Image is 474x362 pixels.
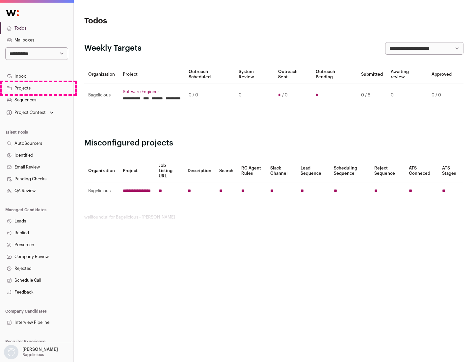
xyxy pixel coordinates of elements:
img: Wellfound [3,7,22,20]
td: Bagelicious [84,84,119,107]
button: Open dropdown [3,345,59,359]
th: Description [184,159,215,183]
th: Awaiting review [387,65,428,84]
th: Slack Channel [266,159,297,183]
button: Open dropdown [5,108,55,117]
th: Outreach Pending [312,65,357,84]
th: RC Agent Rules [237,159,266,183]
th: Job Listing URL [155,159,184,183]
th: Project [119,65,185,84]
th: Submitted [357,65,387,84]
th: Outreach Sent [274,65,312,84]
footer: wellfound:ai for Bagelicious - [PERSON_NAME] [84,215,463,220]
td: 0 [387,84,428,107]
th: Search [215,159,237,183]
p: Bagelicious [22,352,44,357]
th: ATS Stages [438,159,463,183]
th: ATS Conneced [405,159,438,183]
h2: Weekly Targets [84,43,142,54]
h2: Misconfigured projects [84,138,463,148]
th: Organization [84,65,119,84]
th: Lead Sequence [297,159,330,183]
td: 0 / 6 [357,84,387,107]
span: / 0 [282,92,288,98]
td: 0 [235,84,274,107]
img: nopic.png [4,345,18,359]
a: Software Engineer [123,89,181,94]
th: Project [119,159,155,183]
td: Bagelicious [84,183,119,199]
th: Approved [428,65,456,84]
td: 0 / 0 [185,84,235,107]
th: Scheduling Sequence [330,159,370,183]
th: System Review [235,65,274,84]
td: 0 / 0 [428,84,456,107]
p: [PERSON_NAME] [22,347,58,352]
th: Outreach Scheduled [185,65,235,84]
th: Organization [84,159,119,183]
h1: Todos [84,16,211,26]
div: Project Context [5,110,46,115]
th: Reject Sequence [370,159,405,183]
